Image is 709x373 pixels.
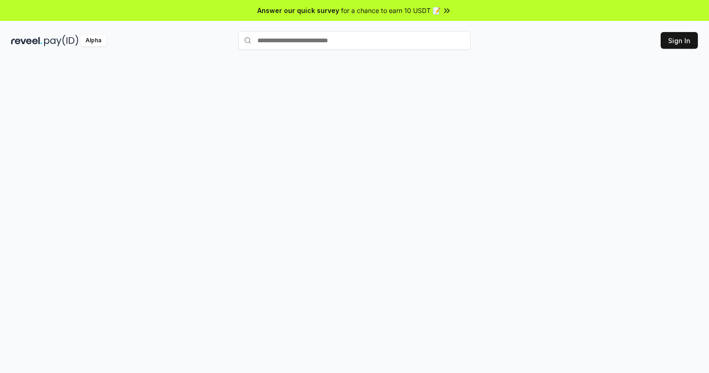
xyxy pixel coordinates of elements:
button: Sign In [661,32,698,49]
span: Answer our quick survey [257,6,339,15]
span: for a chance to earn 10 USDT 📝 [341,6,440,15]
img: reveel_dark [11,35,42,46]
div: Alpha [80,35,106,46]
img: pay_id [44,35,79,46]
